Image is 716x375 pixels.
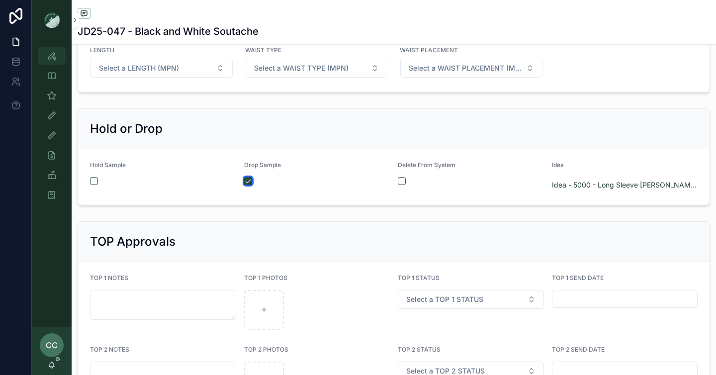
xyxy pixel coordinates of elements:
span: TOP 1 STATUS [398,274,440,281]
button: Select Button [246,59,388,78]
span: TOP 2 STATUS [398,346,441,353]
button: Select Button [400,59,542,78]
span: WAIST PLACEMENT [400,46,543,54]
span: Delete From System [398,161,455,169]
span: Select a LENGTH (MPN) [99,63,179,73]
a: Idea - 5000 - Long Sleeve [PERSON_NAME] Soutache [552,180,698,190]
span: CC [46,339,58,351]
h2: TOP Approvals [90,234,176,250]
img: App logo [44,12,60,28]
span: TOP 1 PHOTOS [244,274,287,281]
span: TOP 2 NOTES [90,346,129,353]
span: Select a WAIST TYPE (MPN) [254,63,349,73]
span: Idea [552,161,564,169]
span: Select a TOP 1 STATUS [406,294,483,304]
button: Select Button [398,290,544,309]
span: Drop Sample [244,161,281,169]
span: WAIST TYPE [245,46,388,54]
h1: JD25-047 - Black and White Soutache [78,24,259,38]
h2: Hold or Drop [90,121,163,137]
span: TOP 1 SEND DATE [552,274,604,281]
span: TOP 2 PHOTOS [244,346,288,353]
div: scrollable content [32,40,72,327]
span: Select a WAIST PLACEMENT (MPN) [409,63,522,73]
button: Select Button [90,59,233,78]
span: LENGTH [90,46,233,54]
span: TOP 2 SEND DATE [552,346,605,353]
span: Hold Sample [90,161,126,169]
span: TOP 1 NOTES [90,274,128,281]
